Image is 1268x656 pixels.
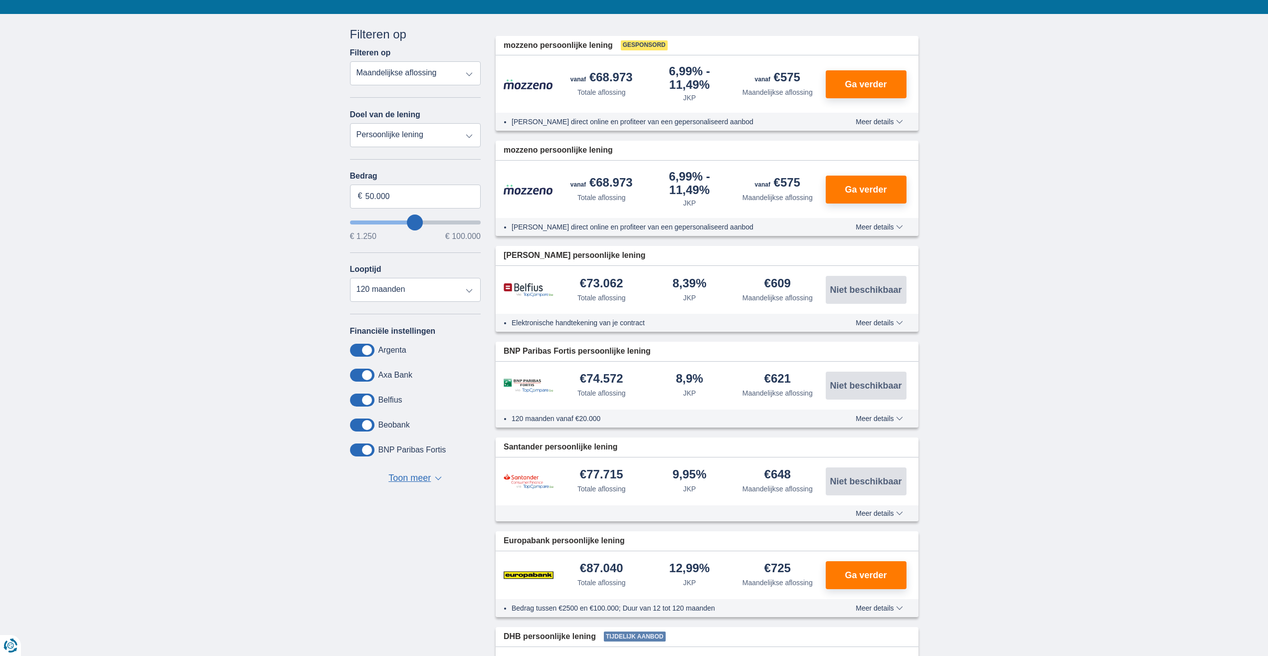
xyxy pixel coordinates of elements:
[830,285,902,294] span: Niet beschikbaar
[856,510,903,517] span: Meer details
[826,70,906,98] button: Ga verder
[580,562,623,576] div: €87.040
[350,265,381,274] label: Looptijd
[764,562,791,576] div: €725
[845,185,887,194] span: Ga verder
[669,562,710,576] div: 12,99%
[826,561,906,589] button: Ga verder
[350,327,436,336] label: Financiële instellingen
[577,578,626,588] div: Totale aflossing
[435,476,442,480] span: ▼
[350,110,420,119] label: Doel van de lening
[826,467,906,495] button: Niet beschikbaar
[580,468,623,482] div: €77.715
[378,371,412,380] label: Axa Bank
[388,472,431,485] span: Toon meer
[856,319,903,326] span: Meer details
[604,632,666,642] span: Tijdelijk aanbod
[683,388,696,398] div: JKP
[512,222,819,232] li: [PERSON_NAME] direct online en profiteer van een gepersonaliseerd aanbod
[504,283,553,297] img: product.pl.alt Belfius
[580,373,623,386] div: €74.572
[504,145,613,156] span: mozzeno persoonlijke lening
[504,441,618,453] span: Santander persoonlijke lening
[826,276,906,304] button: Niet beschikbaar
[445,232,481,240] span: € 100.000
[826,176,906,204] button: Ga verder
[650,65,730,91] div: 6,99%
[504,346,651,357] span: BNP Paribas Fortis persoonlijke lening
[764,373,791,386] div: €621
[856,605,903,612] span: Meer details
[577,484,626,494] div: Totale aflossing
[570,71,633,85] div: €68.973
[385,471,445,485] button: Toon meer ▼
[577,388,626,398] div: Totale aflossing
[504,184,553,195] img: product.pl.alt Mozzeno
[504,250,645,261] span: [PERSON_NAME] persoonlijke lening
[378,346,406,355] label: Argenta
[845,80,887,89] span: Ga verder
[676,373,703,386] div: 8,9%
[504,563,553,588] img: product.pl.alt Europabank
[504,535,625,547] span: Europabank persoonlijke lening
[350,172,481,181] label: Bedrag
[378,421,410,430] label: Beobank
[742,578,813,588] div: Maandelijkse aflossing
[504,631,596,643] span: DHB persoonlijke lening
[350,220,481,224] input: wantToBorrow
[350,26,481,43] div: Filteren op
[742,484,813,494] div: Maandelijkse aflossing
[742,87,813,97] div: Maandelijkse aflossing
[650,171,730,196] div: 6,99%
[570,177,633,191] div: €68.973
[504,473,553,489] img: product.pl.alt Santander
[577,193,626,203] div: Totale aflossing
[673,277,707,291] div: 8,39%
[350,232,376,240] span: € 1.250
[673,468,707,482] div: 9,95%
[621,40,668,50] span: Gesponsord
[683,198,696,208] div: JKP
[577,293,626,303] div: Totale aflossing
[504,79,553,90] img: product.pl.alt Mozzeno
[755,71,800,85] div: €575
[848,319,910,327] button: Meer details
[378,396,402,405] label: Belfius
[512,414,819,424] li: 120 maanden vanaf €20.000
[577,87,626,97] div: Totale aflossing
[683,484,696,494] div: JKP
[848,118,910,126] button: Meer details
[683,293,696,303] div: JKP
[378,445,446,454] label: BNP Paribas Fortis
[742,193,813,203] div: Maandelijkse aflossing
[826,372,906,400] button: Niet beschikbaar
[764,468,791,482] div: €648
[358,191,362,202] span: €
[504,379,553,393] img: product.pl.alt BNP Paribas Fortis
[848,604,910,612] button: Meer details
[856,415,903,422] span: Meer details
[512,117,819,127] li: [PERSON_NAME] direct online en profiteer van een gepersonaliseerd aanbod
[512,318,819,328] li: Elektronische handtekening van je contract
[350,48,391,57] label: Filteren op
[755,177,800,191] div: €575
[856,223,903,230] span: Meer details
[512,603,819,613] li: Bedrag tussen €2500 en €100.000; Duur van 12 tot 120 maanden
[830,381,902,390] span: Niet beschikbaar
[580,277,623,291] div: €73.062
[848,415,910,423] button: Meer details
[845,571,887,580] span: Ga verder
[683,93,696,103] div: JKP
[504,40,613,51] span: mozzeno persoonlijke lening
[764,277,791,291] div: €609
[742,388,813,398] div: Maandelijkse aflossing
[848,223,910,231] button: Meer details
[856,118,903,125] span: Meer details
[742,293,813,303] div: Maandelijkse aflossing
[830,477,902,486] span: Niet beschikbaar
[683,578,696,588] div: JKP
[848,509,910,517] button: Meer details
